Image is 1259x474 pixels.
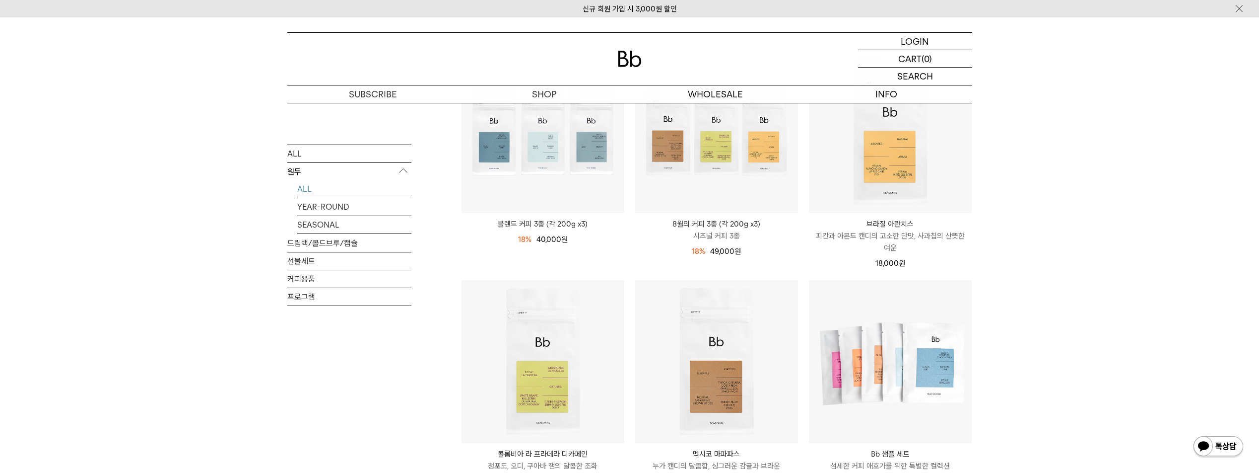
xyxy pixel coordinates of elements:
[287,288,411,305] a: 프로그램
[809,50,972,213] img: 브라질 아란치스
[875,259,905,268] span: 18,000
[630,85,801,103] p: WHOLESALE
[635,280,798,443] img: 멕시코 마파파스
[809,218,972,230] p: 브라질 아란치스
[809,230,972,254] p: 피칸과 아몬드 캔디의 고소한 단맛, 사과칩의 산뜻한 여운
[635,448,798,460] p: 멕시코 마파파스
[287,234,411,251] a: 드립백/콜드브루/캡슐
[809,448,972,472] a: Bb 샘플 세트 섬세한 커피 애호가를 위한 특별한 컬렉션
[287,252,411,269] a: 선물세트
[287,162,411,180] p: 원두
[618,51,642,67] img: 로고
[1193,435,1244,459] img: 카카오톡 채널 1:1 채팅 버튼
[898,50,922,67] p: CART
[809,460,972,472] p: 섬세한 커피 애호가를 위한 특별한 컬렉션
[287,145,411,162] a: ALL
[518,234,531,245] div: 18%
[462,448,624,460] p: 콜롬비아 라 프라데라 디카페인
[710,247,741,256] span: 49,000
[635,230,798,242] p: 시즈널 커피 3종
[809,448,972,460] p: Bb 샘플 세트
[536,235,568,244] span: 40,000
[734,247,741,256] span: 원
[462,460,624,472] p: 청포도, 오디, 구아바 잼의 달콤한 조화
[287,270,411,287] a: 커피용품
[858,33,972,50] a: LOGIN
[635,218,798,230] p: 8월의 커피 3종 (각 200g x3)
[901,33,929,50] p: LOGIN
[462,50,624,213] img: 블렌드 커피 3종 (각 200g x3)
[922,50,932,67] p: (0)
[462,218,624,230] a: 블렌드 커피 3종 (각 200g x3)
[899,259,905,268] span: 원
[897,68,933,85] p: SEARCH
[462,280,624,443] img: 콜롬비아 라 프라데라 디카페인
[459,85,630,103] a: SHOP
[287,85,459,103] a: SUBSCRIBE
[809,280,972,443] img: Bb 샘플 세트
[809,218,972,254] a: 브라질 아란치스 피칸과 아몬드 캔디의 고소한 단맛, 사과칩의 산뜻한 여운
[297,180,411,197] a: ALL
[462,448,624,472] a: 콜롬비아 라 프라데라 디카페인 청포도, 오디, 구아바 잼의 달콤한 조화
[297,198,411,215] a: YEAR-ROUND
[692,245,705,257] div: 18%
[583,4,677,13] a: 신규 회원 가입 시 3,000원 할인
[635,218,798,242] a: 8월의 커피 3종 (각 200g x3) 시즈널 커피 3종
[801,85,972,103] p: INFO
[635,50,798,213] img: 8월의 커피 3종 (각 200g x3)
[561,235,568,244] span: 원
[297,216,411,233] a: SEASONAL
[858,50,972,68] a: CART (0)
